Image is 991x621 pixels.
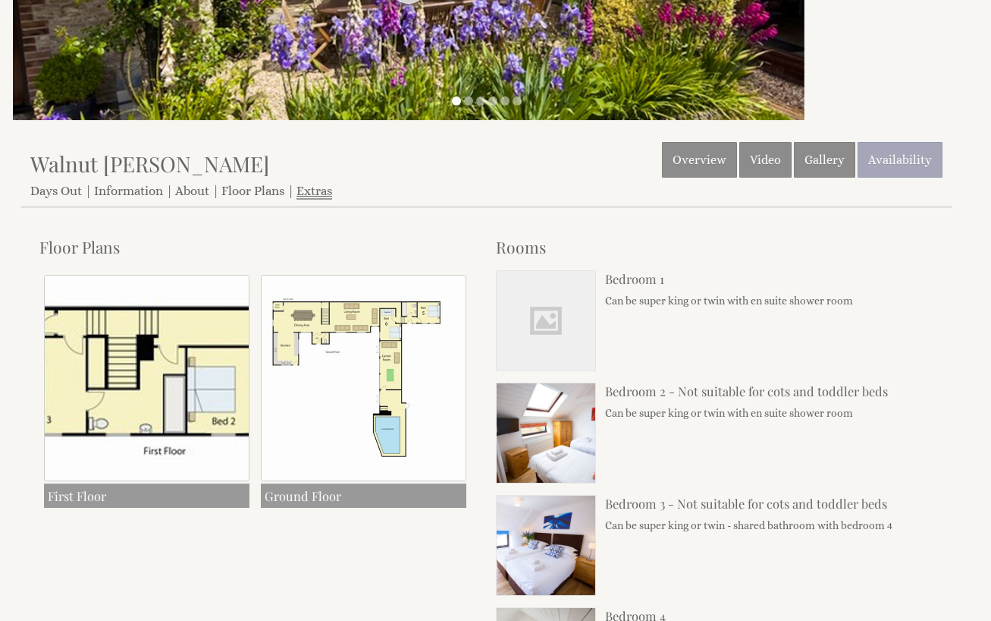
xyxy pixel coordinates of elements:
p: Can be super king or twin with en suite shower room [605,407,933,419]
h2: Floor Plans [39,236,478,257]
a: Information [94,184,163,198]
a: Gallery [794,142,855,178]
h3: Bedroom 3 - Not suitable for cots and toddler beds [605,495,933,512]
a: Video [739,142,792,178]
a: About [175,184,209,198]
img: Bedroom 3 - Not suitable for cots and toddler beds [497,496,596,595]
a: Days Out [30,184,82,198]
a: Walnut [PERSON_NAME] [30,150,269,178]
h3: Bedroom 2 - Not suitable for cots and toddler beds [605,383,933,399]
img: Bedroom 1 [497,271,596,370]
h3: First Floor [44,484,249,508]
p: Can be super king or twin - shared bathroom with bedroom 4 [605,519,933,531]
a: Overview [662,142,737,178]
img: First Floor [44,275,249,481]
h3: Bedroom 1 [605,270,933,287]
a: Floor Plans [221,184,284,198]
a: Extras [296,184,332,200]
h3: Ground Floor [261,484,466,508]
p: Can be super king or twin with en suite shower room [605,295,933,307]
img: Bedroom 2 - Not suitable for cots and toddler beds [497,383,596,483]
a: Availability [858,142,942,178]
h2: Rooms [496,236,934,257]
img: Ground Floor [261,275,466,481]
